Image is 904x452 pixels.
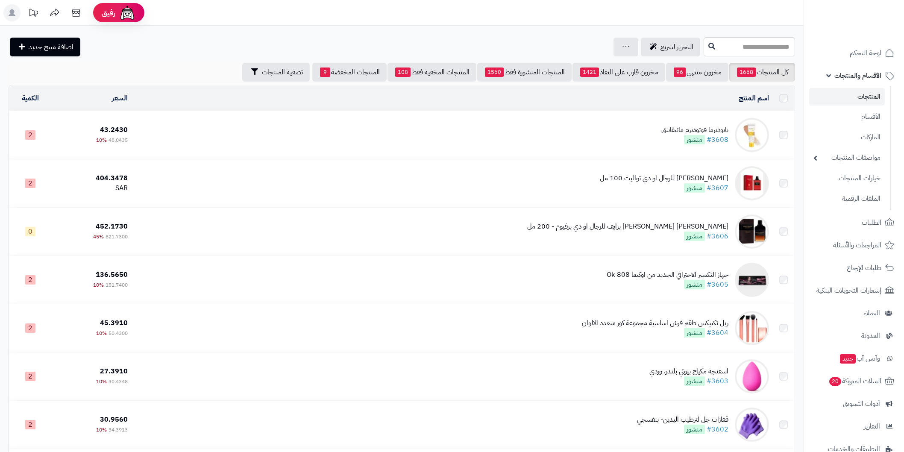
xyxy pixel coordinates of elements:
a: المراجعات والأسئلة [809,235,899,255]
img: اكسريوس روج جيفنشي للرجال او دي تواليت 100 مل [735,166,769,200]
a: طلبات الإرجاع [809,258,899,278]
span: جديد [840,354,856,364]
span: 108 [395,68,411,77]
span: المراجعات والأسئلة [833,239,881,251]
span: 2 [25,372,35,381]
a: #3604 [707,328,728,338]
span: 48.0435 [109,136,128,144]
span: تصفية المنتجات [262,67,303,77]
div: [PERSON_NAME] للرجال او دي تواليت 100 مل [600,173,728,183]
span: 821.7300 [106,233,128,241]
span: المدونة [861,330,880,342]
span: 1668 [737,68,756,77]
img: ريل تكنيكس طقم فرش اساسية مجموعة كور متعدد الالوان [735,311,769,345]
a: السلات المتروكة20 [809,371,899,391]
span: 10% [96,378,107,385]
span: 10% [96,329,107,337]
span: 34.3913 [109,426,128,434]
span: 2 [25,130,35,140]
img: قفازات جل لترطيب اليدين- بنفسجي [735,408,769,442]
a: المنتجات المخفية فقط108 [387,63,476,82]
span: منشور [684,425,705,434]
span: منشور [684,232,705,241]
a: أدوات التسويق [809,393,899,414]
div: SAR [55,183,128,193]
a: السعر [112,93,128,103]
a: الكمية [22,93,39,103]
a: #3607 [707,183,728,193]
span: 2 [25,275,35,285]
img: ai-face.png [119,4,136,21]
div: بايوديرما فوتوديرم ماتيفاينق [661,125,728,135]
span: 27.3910 [100,366,128,376]
span: 10% [96,136,107,144]
span: 30.9560 [100,414,128,425]
span: 30.4348 [109,378,128,385]
span: 2 [25,420,35,429]
span: منشور [684,376,705,386]
a: العملاء [809,303,899,323]
a: مخزون قارب على النفاذ1421 [572,63,665,82]
img: اسفنجة مكياج بيوتي بلندر، وردي [735,359,769,393]
img: logo-2.png [846,6,896,24]
a: اضافة منتج جديد [10,38,80,56]
div: قفازات جل لترطيب اليدين- بنفسجي [637,415,728,425]
a: الأقسام [809,108,885,126]
button: تصفية المنتجات [242,63,310,82]
span: 2 [25,323,35,333]
span: 2 [25,179,35,188]
span: 0 [25,227,35,236]
span: لوحة التحكم [850,47,881,59]
span: 20 [829,376,842,387]
span: منشور [684,135,705,144]
span: 50.4300 [109,329,128,337]
span: رفيق [102,8,115,18]
a: مواصفات المنتجات [809,149,885,167]
span: السلات المتروكة [828,375,881,387]
span: 45.3910 [100,318,128,328]
a: وآتس آبجديد [809,348,899,369]
span: 9 [320,68,330,77]
span: 1421 [580,68,599,77]
span: الأقسام والمنتجات [834,70,881,82]
a: مخزون منتهي96 [666,63,728,82]
span: التقارير [864,420,880,432]
a: لوحة التحكم [809,43,899,63]
span: 151.7400 [106,281,128,289]
span: 10% [93,281,104,289]
div: اسفنجة مكياج بيوتي بلندر، وردي [649,367,728,376]
span: إشعارات التحويلات البنكية [816,285,881,296]
img: جهاز التكسير الاحترافي الجديد من اوكيما Ok-808 [735,263,769,297]
span: اضافة منتج جديد [29,42,73,52]
a: الطلبات [809,212,899,233]
div: 404.3478 [55,173,128,183]
a: خيارات المنتجات [809,169,885,188]
a: المدونة [809,326,899,346]
span: العملاء [863,307,880,319]
span: منشور [684,280,705,289]
a: #3605 [707,279,728,290]
span: 452.1730 [96,221,128,232]
a: #3606 [707,231,728,241]
a: الماركات [809,128,885,147]
a: كل المنتجات1668 [729,63,795,82]
span: وآتس آب [839,352,880,364]
a: المنتجات المخفضة9 [312,63,387,82]
span: منشور [684,183,705,193]
div: ريل تكنيكس طقم فرش اساسية مجموعة كور متعدد الالوان [582,318,728,328]
div: جهاز التكسير الاحترافي الجديد من اوكيما Ok-808 [607,270,728,280]
a: المنتجات [809,88,885,106]
a: تحديثات المنصة [23,4,44,23]
img: جيفنشي جنتل مان ريزرف برايف للرجال او دي برفيوم - 200 مل [735,214,769,249]
span: منشور [684,328,705,338]
a: اسم المنتج [739,93,769,103]
span: 1560 [485,68,504,77]
a: المنتجات المنشورة فقط1560 [477,63,572,82]
span: الطلبات [862,217,881,229]
img: بايوديرما فوتوديرم ماتيفاينق [735,118,769,152]
span: 10% [96,426,107,434]
span: 96 [674,68,686,77]
a: إشعارات التحويلات البنكية [809,280,899,301]
span: 43.2430 [100,125,128,135]
a: #3603 [707,376,728,386]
